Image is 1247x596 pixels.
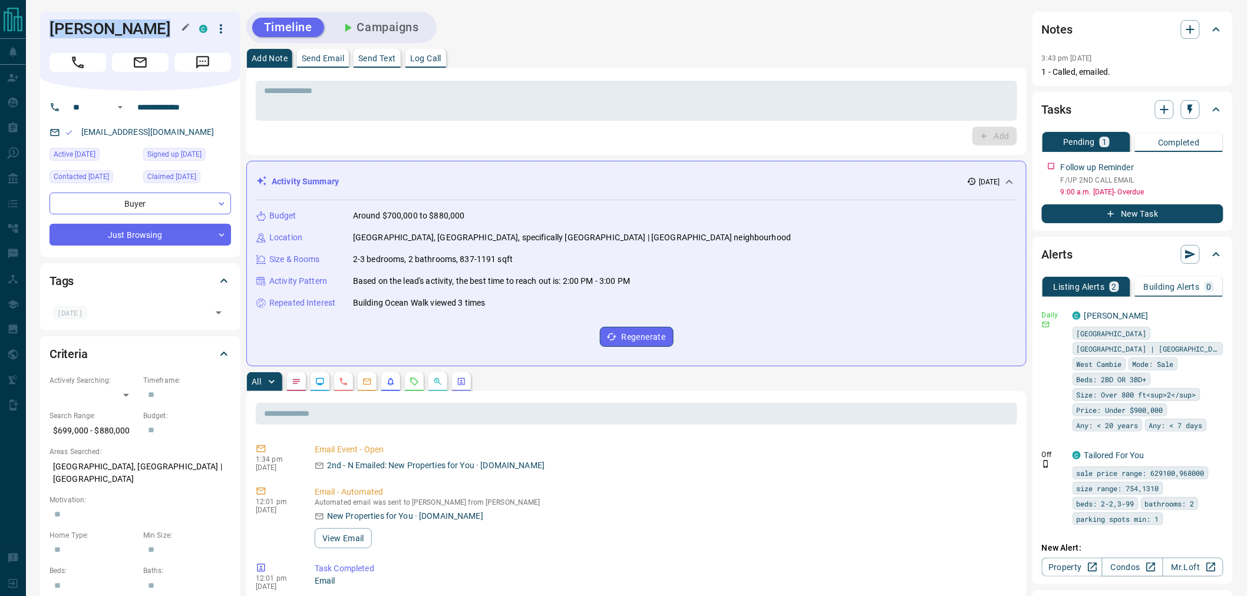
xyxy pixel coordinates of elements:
p: 9:00 a.m. [DATE] - Overdue [1061,187,1223,197]
span: sale price range: 629100,968000 [1077,467,1205,479]
p: Listing Alerts [1054,283,1105,291]
svg: Email [1042,320,1050,329]
p: Based on the lead's activity, the best time to reach out is: 2:00 PM - 3:00 PM [353,275,630,287]
a: Condos [1102,558,1163,577]
button: Open [210,304,227,321]
span: Size: Over 800 ft<sup>2</sup> [1077,389,1196,400]
h2: Notes [1042,20,1073,39]
div: Tags [50,267,231,295]
p: Activity Pattern [269,275,327,287]
div: Alerts [1042,240,1223,269]
p: Search Range: [50,410,137,421]
span: Call [50,53,106,72]
p: Around $700,000 to $880,000 [353,210,465,222]
button: New Task [1042,204,1223,223]
p: Building Alerts [1144,283,1200,291]
p: [GEOGRAPHIC_DATA], [GEOGRAPHIC_DATA], specifically [GEOGRAPHIC_DATA] | [GEOGRAPHIC_DATA] neighbou... [353,231,791,244]
span: Email [112,53,169,72]
p: New Alert: [1042,542,1223,554]
p: 12:01 pm [256,574,297,582]
p: Motivation: [50,495,231,505]
p: Follow up Reminder [1061,161,1134,174]
span: size range: 754,1310 [1077,482,1159,494]
p: Beds: [50,565,137,576]
p: Actively Searching: [50,375,137,386]
div: Notes [1042,15,1223,44]
div: Sat Oct 11 2025 [143,170,231,187]
div: condos.ca [1073,312,1081,320]
svg: Emails [362,377,372,386]
svg: Calls [339,377,348,386]
p: Add Note [252,54,288,62]
p: Size & Rooms [269,253,320,266]
p: 2nd - N Emailed: New Properties for You · [DOMAIN_NAME] [327,459,545,472]
button: Regenerate [600,327,674,347]
h1: [PERSON_NAME] [50,19,182,38]
p: Activity Summary [272,176,339,188]
p: F/UP 2ND CALL EMAIL [1061,175,1223,186]
p: Email [315,575,1012,587]
svg: Agent Actions [457,377,466,386]
p: 2 [1112,283,1117,291]
p: 1 - Called, emailed. [1042,66,1223,78]
p: Pending [1063,138,1095,146]
div: Activity Summary[DATE] [256,171,1017,193]
p: Automated email was sent to [PERSON_NAME] from [PERSON_NAME] [315,498,1012,506]
p: New Properties for You · [DOMAIN_NAME] [327,510,483,522]
span: [GEOGRAPHIC_DATA] | [GEOGRAPHIC_DATA] [1077,343,1219,355]
p: Off [1042,449,1065,460]
div: condos.ca [1073,451,1081,459]
p: Home Type: [50,530,137,541]
span: bathrooms: 2 [1145,498,1195,509]
p: Timeframe: [143,375,231,386]
span: parking spots min: 1 [1077,513,1159,525]
span: West Cambie [1077,358,1122,370]
p: [DATE] [256,582,297,591]
button: Campaigns [329,18,431,37]
h2: Tags [50,271,74,290]
p: All [252,378,261,386]
a: Mr.Loft [1163,558,1223,577]
p: [GEOGRAPHIC_DATA], [GEOGRAPHIC_DATA] | [GEOGRAPHIC_DATA] [50,457,231,489]
span: Signed up [DATE] [147,148,202,160]
svg: Lead Browsing Activity [315,377,325,386]
svg: Listing Alerts [386,377,395,386]
p: Areas Searched: [50,446,231,457]
p: Baths: [143,565,231,576]
p: Budget [269,210,296,222]
span: Message [174,53,231,72]
div: Sat Oct 11 2025 [50,170,137,187]
p: [DATE] [256,463,297,472]
div: Fri Oct 10 2025 [50,148,137,164]
div: Tasks [1042,95,1223,124]
a: Property [1042,558,1103,577]
h2: Tasks [1042,100,1071,119]
p: Repeated Interest [269,297,335,309]
p: Daily [1042,310,1065,320]
p: 0 [1207,283,1212,291]
h2: Alerts [1042,245,1073,264]
p: Email Event - Open [315,443,1012,456]
button: View Email [315,528,372,548]
div: Buyer [50,193,231,214]
a: [PERSON_NAME] [1084,311,1149,320]
p: 1 [1102,138,1107,146]
p: $699,000 - $880,000 [50,421,137,441]
div: Fri Oct 10 2025 [143,148,231,164]
span: Claimed [DATE] [147,171,196,183]
p: 3:43 pm [DATE] [1042,54,1092,62]
span: [GEOGRAPHIC_DATA] [1077,327,1147,339]
p: 1:34 pm [256,455,297,463]
svg: Push Notification Only [1042,460,1050,468]
a: [EMAIL_ADDRESS][DOMAIN_NAME] [81,127,215,137]
span: Active [DATE] [54,148,95,160]
svg: Requests [410,377,419,386]
div: Just Browsing [50,224,231,246]
p: 2-3 bedrooms, 2 bathrooms, 837-1191 sqft [353,253,513,266]
svg: Opportunities [433,377,443,386]
p: Building Ocean Walk viewed 3 times [353,297,485,309]
p: Task Completed [315,562,1012,575]
div: condos.ca [199,25,207,33]
p: Completed [1158,138,1200,147]
p: Location [269,231,302,244]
